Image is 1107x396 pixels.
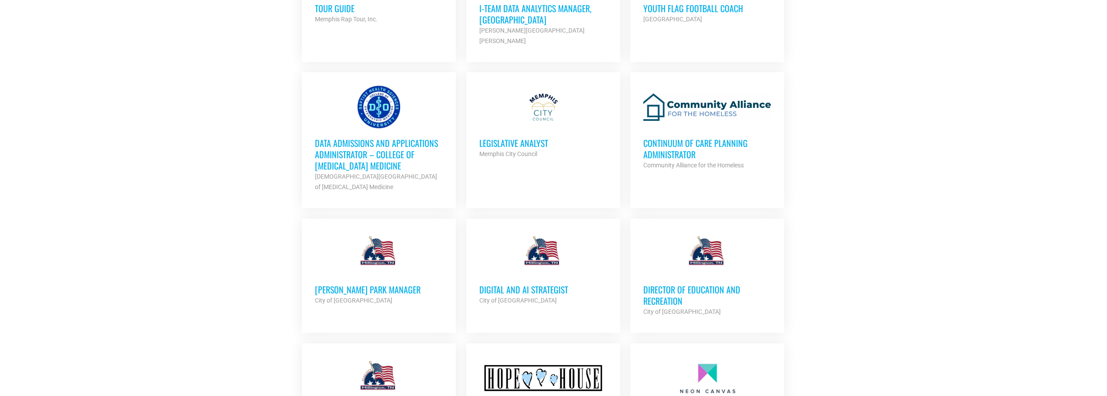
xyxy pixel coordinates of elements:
strong: Memphis City Council [479,150,537,157]
strong: [GEOGRAPHIC_DATA] [643,16,702,23]
a: Director of Education and Recreation City of [GEOGRAPHIC_DATA] [630,219,784,330]
h3: Tour Guide [315,3,443,14]
strong: Community Alliance for the Homeless [643,162,744,169]
strong: City of [GEOGRAPHIC_DATA] [315,297,392,304]
h3: Digital and AI Strategist [479,284,607,295]
a: Legislative Analyst Memphis City Council [466,72,620,172]
h3: i-team Data Analytics Manager, [GEOGRAPHIC_DATA] [479,3,607,25]
strong: City of [GEOGRAPHIC_DATA] [479,297,557,304]
h3: Director of Education and Recreation [643,284,771,306]
h3: Data Admissions and Applications Administrator – College of [MEDICAL_DATA] Medicine [315,137,443,171]
strong: [PERSON_NAME][GEOGRAPHIC_DATA][PERSON_NAME] [479,27,585,44]
h3: Youth Flag Football Coach [643,3,771,14]
strong: [DEMOGRAPHIC_DATA][GEOGRAPHIC_DATA] of [MEDICAL_DATA] Medicine [315,173,437,190]
a: Digital and AI Strategist City of [GEOGRAPHIC_DATA] [466,219,620,319]
h3: Legislative Analyst [479,137,607,149]
strong: Memphis Rap Tour, Inc. [315,16,378,23]
strong: City of [GEOGRAPHIC_DATA] [643,308,721,315]
a: Continuum of Care Planning Administrator Community Alliance for the Homeless [630,72,784,183]
a: Data Admissions and Applications Administrator – College of [MEDICAL_DATA] Medicine [DEMOGRAPHIC_... [302,72,456,205]
h3: Continuum of Care Planning Administrator [643,137,771,160]
a: [PERSON_NAME] PARK MANAGER City of [GEOGRAPHIC_DATA] [302,219,456,319]
h3: [PERSON_NAME] PARK MANAGER [315,284,443,295]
